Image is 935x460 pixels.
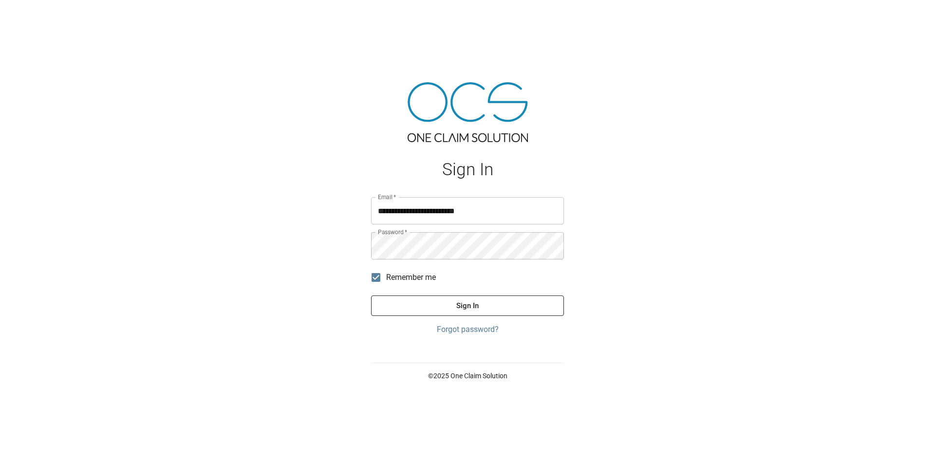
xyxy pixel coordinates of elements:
label: Password [378,228,407,236]
button: Sign In [371,295,564,316]
img: ocs-logo-white-transparent.png [12,6,51,25]
span: Remember me [386,272,436,283]
img: ocs-logo-tra.png [408,82,528,142]
h1: Sign In [371,160,564,180]
label: Email [378,193,396,201]
a: Forgot password? [371,324,564,335]
p: © 2025 One Claim Solution [371,371,564,381]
